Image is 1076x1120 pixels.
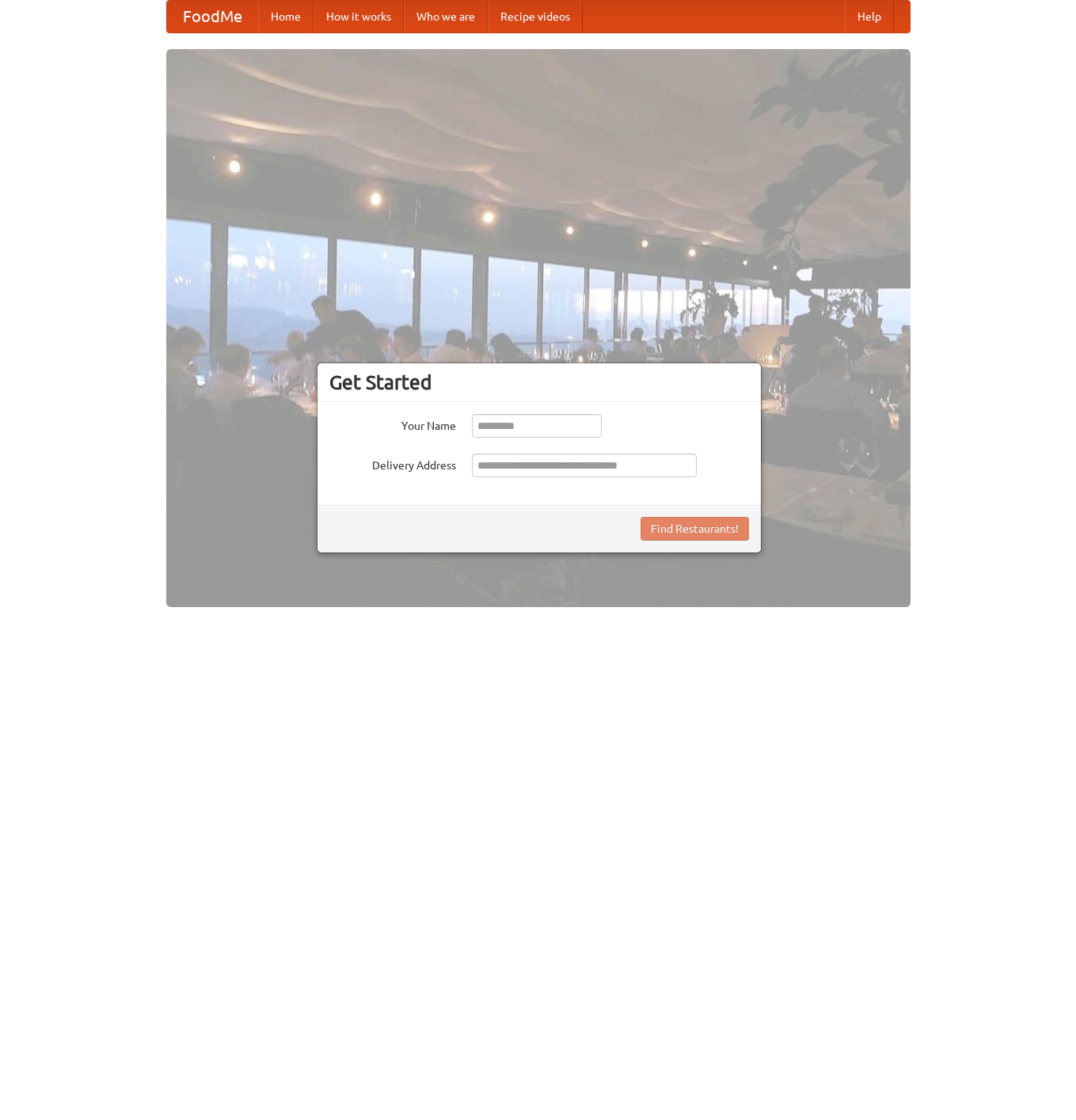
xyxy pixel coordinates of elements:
[845,1,894,32] a: Help
[641,517,749,541] button: Find Restaurants!
[404,1,488,32] a: Who we are
[329,454,456,473] label: Delivery Address
[167,1,258,32] a: FoodMe
[314,1,404,32] a: How it works
[329,370,749,394] h3: Get Started
[258,1,314,32] a: Home
[329,414,456,434] label: Your Name
[488,1,583,32] a: Recipe videos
